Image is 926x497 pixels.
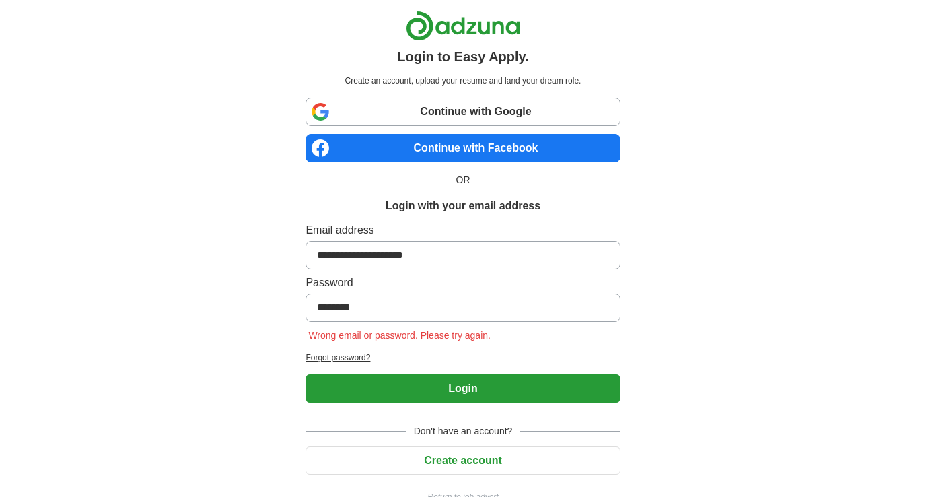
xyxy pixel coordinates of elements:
span: Wrong email or password. Please try again. [306,330,493,341]
h1: Login to Easy Apply. [397,46,529,67]
label: Password [306,275,620,291]
a: Forgot password? [306,352,620,364]
h1: Login with your email address [386,198,540,214]
button: Create account [306,446,620,475]
a: Continue with Facebook [306,134,620,162]
a: Create account [306,455,620,466]
button: Login [306,374,620,403]
label: Email address [306,222,620,238]
p: Create an account, upload your resume and land your dream role. [308,75,617,87]
a: Continue with Google [306,98,620,126]
span: Don't have an account? [406,424,521,438]
img: Adzuna logo [406,11,520,41]
span: OR [448,173,478,187]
